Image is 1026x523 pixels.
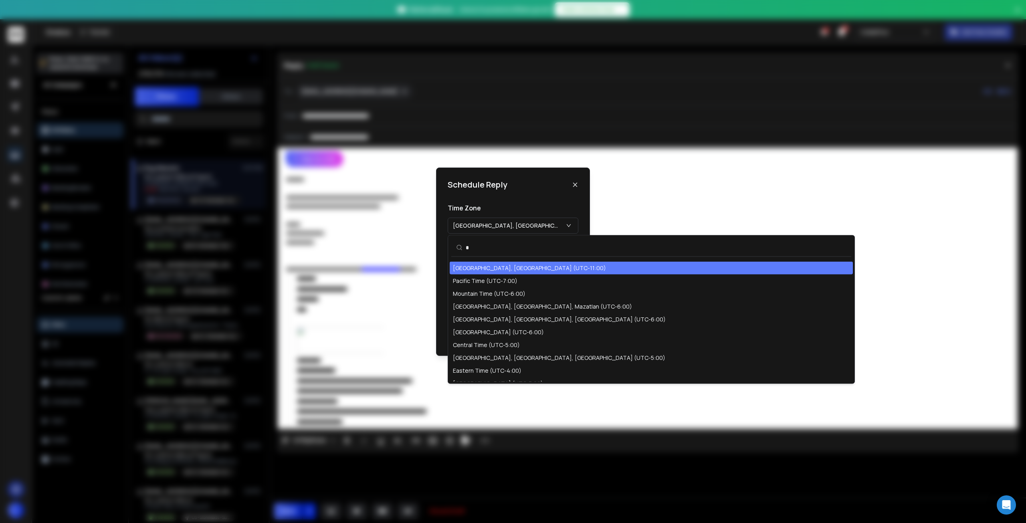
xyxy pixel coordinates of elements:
[453,367,521,375] div: Eastern Time (UTC-4:00)
[453,328,544,336] div: [GEOGRAPHIC_DATA] (UTC-6:00)
[997,495,1016,515] div: Open Intercom Messenger
[453,354,665,362] div: [GEOGRAPHIC_DATA], [GEOGRAPHIC_DATA], [GEOGRAPHIC_DATA] (UTC-5:00)
[453,315,666,323] div: [GEOGRAPHIC_DATA], [GEOGRAPHIC_DATA], [GEOGRAPHIC_DATA] (UTC-6:00)
[448,179,507,190] h1: Schedule Reply
[453,264,606,272] div: [GEOGRAPHIC_DATA], [GEOGRAPHIC_DATA] (UTC-11:00)
[448,203,578,213] h1: Time Zone
[453,303,632,311] div: [GEOGRAPHIC_DATA], [GEOGRAPHIC_DATA], Mazatlan (UTC-6:00)
[453,380,543,388] div: [GEOGRAPHIC_DATA] (UTC-3:00)
[453,290,525,298] div: Mountain Time (UTC-6:00)
[453,222,561,230] p: [GEOGRAPHIC_DATA], [GEOGRAPHIC_DATA] (UTC-11:00)
[453,277,517,285] div: Pacific Time (UTC-7:00)
[453,341,520,349] div: Central Time (UTC-5:00)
